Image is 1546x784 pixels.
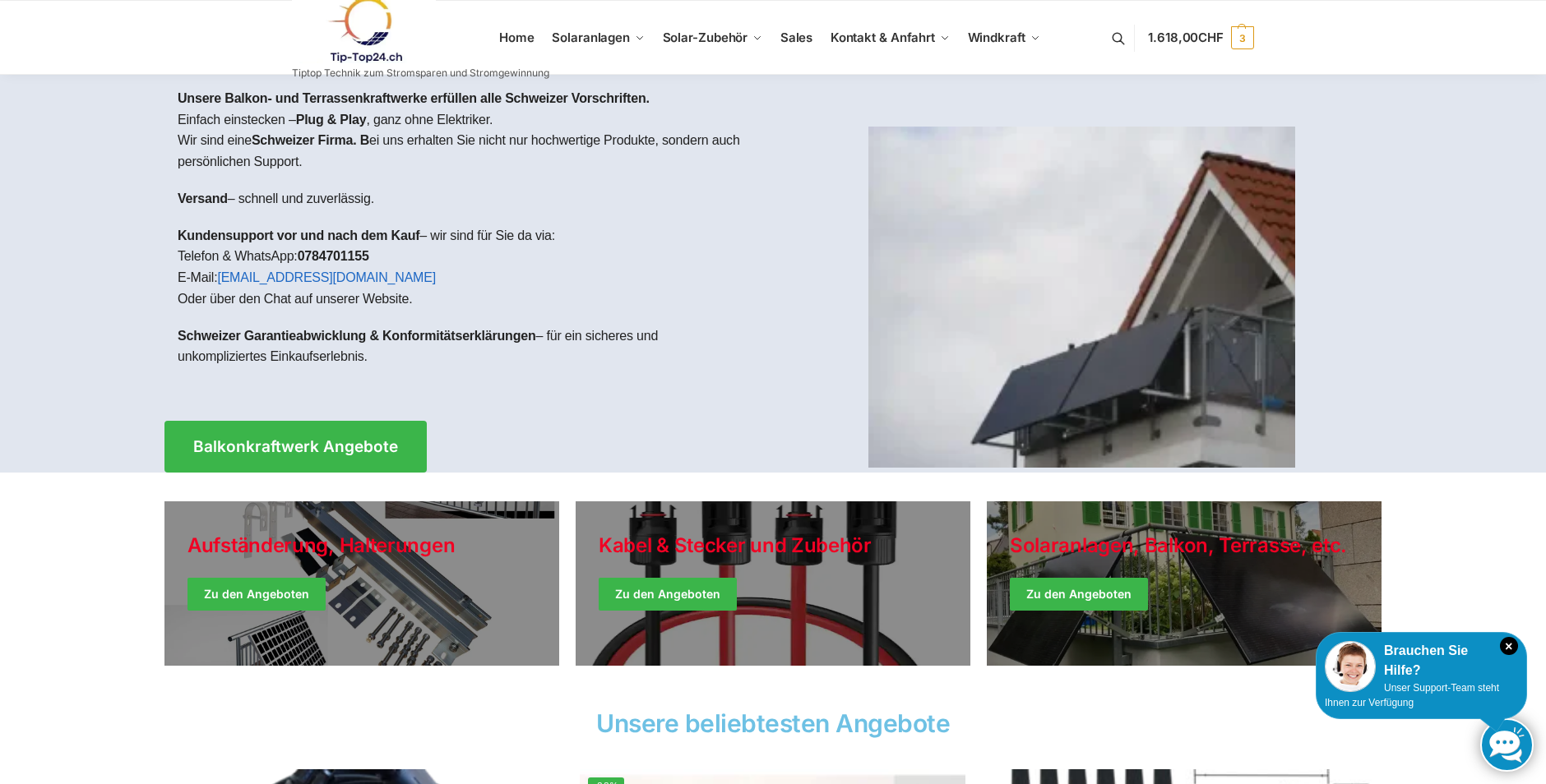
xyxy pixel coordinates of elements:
[552,30,630,45] span: Solaranlagen
[164,501,559,666] a: Holiday Style
[178,130,760,172] p: Wir sind eine ei uns erhalten Sie nicht nur hochwertige Produkte, sondern auch persönlichen Support.
[1325,641,1376,692] img: Customer service
[298,249,369,263] strong: 0784701155
[987,501,1382,666] a: Winter Jackets
[178,91,650,105] strong: Unsere Balkon- und Terrassenkraftwerke erfüllen alle Schweizer Vorschriften.
[655,1,769,75] a: Solar-Zubehör
[831,30,935,45] span: Kontakt & Anfahrt
[292,68,549,78] p: Tiptop Technik zum Stromsparen und Stromgewinnung
[164,421,427,473] a: Balkonkraftwerk Angebote
[968,30,1025,45] span: Windkraft
[780,30,813,45] span: Sales
[960,1,1047,75] a: Windkraft
[1148,13,1254,62] a: 1.618,00CHF 3
[178,191,228,205] strong: Versand
[1325,641,1518,680] div: Brauchen Sie Hilfe?
[773,1,819,75] a: Sales
[178,325,760,367] p: – für ein sicheres und unkompliziertes Einkaufserlebnis.
[296,113,367,127] strong: Plug & Play
[193,439,398,454] span: Balkonkraftwerk Angebote
[868,127,1295,468] img: Home 1
[178,329,536,343] strong: Schweizer Garantieabwicklung & Konformitätserklärungen
[178,225,760,309] p: – wir sind für Sie da via: Telefon & WhatsApp: E-Mail: Oder über den Chat auf unserer Website.
[164,711,1382,736] h2: Unsere beliebtesten Angebote
[178,188,760,210] p: – schnell und zuverlässig.
[164,75,773,396] div: Einfach einstecken – , ganz ohne Elektriker.
[1325,682,1499,708] span: Unser Support-Team steht Ihnen zur Verfügung
[576,501,970,666] a: Holiday Style
[1198,30,1224,45] span: CHF
[178,228,419,242] strong: Kundensupport vor und nach dem Kauf
[663,30,748,45] span: Solar-Zubehör
[1231,26,1254,49] span: 3
[1500,637,1518,655] i: Schließen
[545,1,651,75] a: Solaranlagen
[217,270,436,284] a: [EMAIL_ADDRESS][DOMAIN_NAME]
[823,1,956,75] a: Kontakt & Anfahrt
[252,133,369,147] strong: Schweizer Firma. B
[1148,30,1224,45] span: 1.618,00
